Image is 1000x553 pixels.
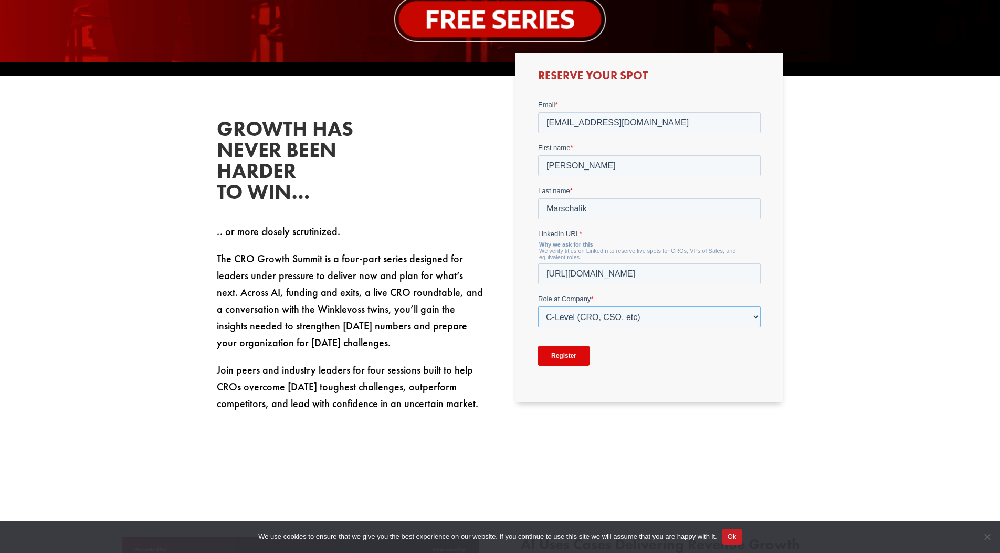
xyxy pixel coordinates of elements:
span: .. or more closely scrutinized. [217,225,340,238]
span: We use cookies to ensure that we give you the best experience on our website. If you continue to ... [258,531,717,542]
h3: Reserve Your Spot [538,70,761,87]
span: Join peers and industry leaders for four sessions built to help CROs overcome [DATE] toughest cha... [217,363,478,410]
button: Ok [722,529,742,545]
span: No [982,531,992,542]
h2: Growth has never been harder to win… [217,119,374,208]
span: The CRO Growth Summit is a four-part series designed for leaders under pressure to deliver now an... [217,252,483,349]
iframe: Form 0 [538,100,761,386]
